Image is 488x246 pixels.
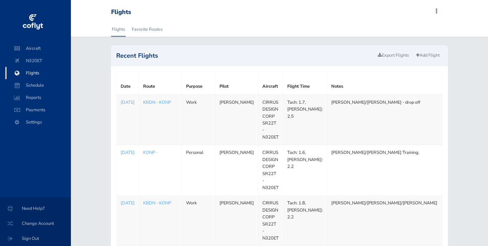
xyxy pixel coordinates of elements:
span: Sign Out [8,232,63,245]
th: Date [117,72,139,94]
td: [PERSON_NAME]/[PERSON_NAME]/[PERSON_NAME] [327,196,442,246]
a: [DATE] [121,99,135,106]
img: coflyt logo [21,12,44,32]
td: Work [182,196,215,246]
a: Flights [111,22,126,37]
td: [PERSON_NAME]/[PERSON_NAME] Training. [327,145,442,196]
a: Export Flights [375,50,412,60]
a: [DATE] [121,149,135,156]
td: [PERSON_NAME] [215,196,258,246]
th: Fuel Consumed [442,72,471,94]
a: Add Flight [413,50,443,60]
a: KBDN - KONP [143,200,171,206]
span: Flights [12,67,64,79]
th: Route [139,72,182,94]
span: Schedule [12,79,64,91]
td: [PERSON_NAME] [215,145,258,196]
span: Need Help? [8,202,63,215]
th: Pilot [215,72,258,94]
th: Notes [327,72,442,94]
a: [DATE] [121,200,135,206]
a: KONP - [143,149,158,156]
td: CIRRUS DESIGN CORP SR22T - N320ET [258,196,283,246]
span: Reports [12,91,64,104]
span: Settings [12,116,64,128]
span: Payments [12,104,64,116]
th: Purpose [182,72,215,94]
td: CIRRUS DESIGN CORP SR22T - N320ET [258,95,283,145]
span: Change Account [8,217,63,230]
td: Personal [182,145,215,196]
td: CIRRUS DESIGN CORP SR22T - N320ET [258,145,283,196]
a: KBDN - KONP [143,99,171,105]
th: Flight Time [283,72,327,94]
td: Tach: 1.6, [PERSON_NAME]: 2.2 [283,145,327,196]
span: Aircraft [12,42,64,55]
a: Favorite Routes [131,22,163,37]
th: Aircraft [258,72,283,94]
td: [PERSON_NAME] [215,95,258,145]
div: Flights [111,9,131,16]
td: 39 Gallons [442,95,471,145]
td: Tach: 1.8, [PERSON_NAME]: 2.2 [283,196,327,246]
td: 38 Gallons [442,196,471,246]
td: [PERSON_NAME]/[PERSON_NAME] - drop off [327,95,442,145]
td: 32 Gallons [442,145,471,196]
span: N320ET [12,55,64,67]
h2: Recent Flights [116,53,375,59]
td: Tach: 1.7, [PERSON_NAME]: 2.5 [283,95,327,145]
td: Work [182,95,215,145]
